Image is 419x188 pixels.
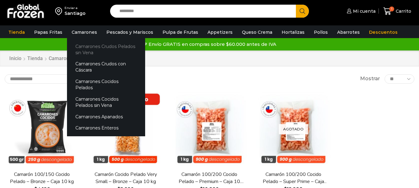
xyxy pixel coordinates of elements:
a: Descuentos [366,26,401,38]
span: Mostrar [360,75,380,82]
a: Tienda [27,55,43,62]
select: Pedido de la tienda [5,74,84,84]
a: Inicio [9,55,22,62]
a: Camarones [69,26,100,38]
a: Camarones Cocidos Pelados sin Vena [67,93,145,111]
a: Pulpa de Frutas [159,26,201,38]
div: Santiago [65,10,86,16]
a: Pescados y Mariscos [103,26,156,38]
a: Papas Fritas [31,26,65,38]
a: Camarones Crudos con Cáscara [67,58,145,76]
button: Search button [296,5,309,18]
a: Pollos [311,26,331,38]
span: Carrito [394,8,411,14]
nav: Breadcrumb [9,55,144,62]
a: Mi cuenta [345,5,376,17]
span: Mi cuenta [351,8,376,14]
a: Camarones Enteros [67,122,145,134]
a: Queso Crema [239,26,275,38]
p: Agotado [279,124,308,134]
a: Camarones Crudos Pelados sin Vena [67,41,145,58]
img: address-field-icon.svg [55,6,65,16]
a: Camarón 100/150 Cocido Pelado – Bronze – Caja 10 kg [8,171,75,185]
a: Camarones [48,55,75,62]
a: Camarones Apanados [67,111,145,122]
a: Camarón 100/200 Cocido Pelado – Premium – Caja 10 kg [176,171,243,185]
a: Hortalizas [279,26,308,38]
a: Abarrotes [334,26,363,38]
a: Appetizers [204,26,236,38]
a: Camarón 100/200 Cocido Pelado – Super Prime – Caja 10 kg [260,171,327,185]
a: 1 Carrito [382,4,413,19]
a: Tienda [5,26,28,38]
a: Camarones Cocidos Pelados [67,76,145,94]
div: Enviar a [65,6,86,10]
a: Camarón Cocido Pelado Very Small – Bronze – Caja 10 kg [92,171,159,185]
span: 1 [389,7,394,11]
